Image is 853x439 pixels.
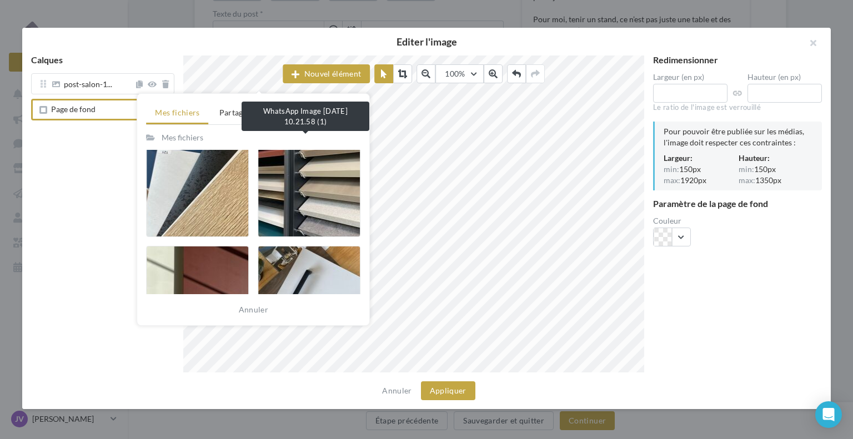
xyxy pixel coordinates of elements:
div: Open Intercom Messenger [815,401,842,428]
button: Appliquer [421,381,475,400]
button: Nouvel élément [283,64,370,83]
span: Partagés avec moi [219,108,285,117]
div: Pour pouvoir être publiée sur les médias, l'image doit respecter ces contraintes : [664,126,813,148]
h2: Editer l'image [40,37,813,47]
button: Annuler [234,303,273,316]
div: Redimensionner [653,55,822,64]
label: Hauteur (en px) [747,73,822,81]
label: Couleur [653,217,822,225]
span: min: [739,165,754,173]
div: Calques [22,55,183,73]
button: Annuler [378,384,416,397]
div: Largeur: [664,153,739,164]
div: 150px [739,164,814,175]
span: post-salon-1... [64,80,112,90]
button: 100% [435,64,483,83]
label: Largeur (en px) [653,73,727,81]
div: 1920px [664,175,739,186]
span: max: [664,176,680,184]
div: Le ratio de l'image est verrouillé [653,103,822,113]
div: WhatsApp Image [DATE] 10.21.58 (1) [242,102,369,131]
div: Hauteur: [739,153,814,164]
div: 150px [664,164,739,175]
div: 1350px [739,175,814,186]
div: Mes fichiers [162,132,203,143]
span: min: [664,165,679,173]
span: Page de fond [51,104,96,114]
div: Paramètre de la page de fond [653,199,822,208]
span: max: [739,176,755,184]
